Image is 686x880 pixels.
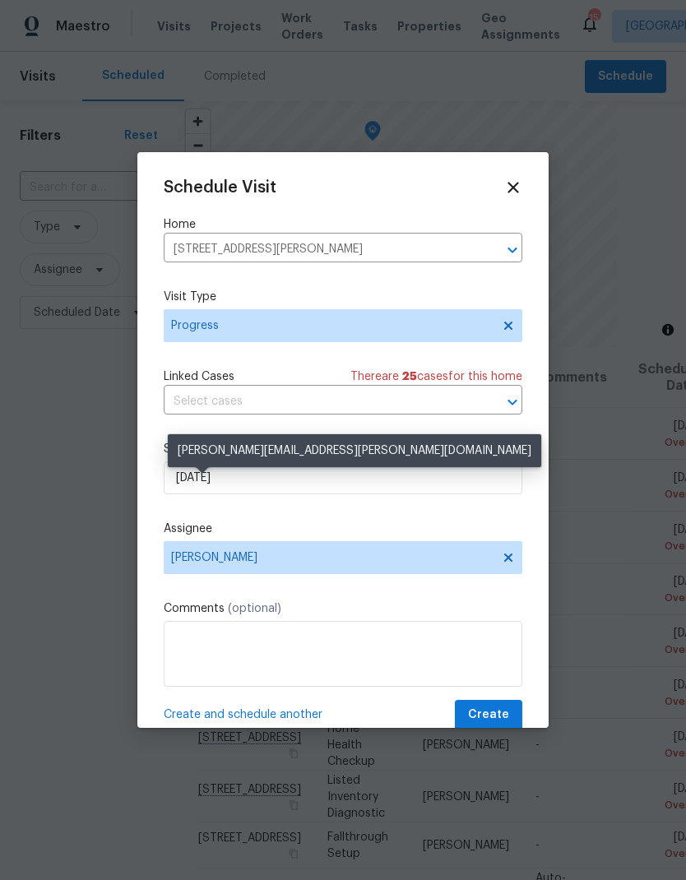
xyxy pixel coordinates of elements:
[164,216,522,233] label: Home
[164,706,322,723] span: Create and schedule another
[164,179,276,196] span: Schedule Visit
[164,441,522,457] label: Scheduled Date
[164,289,522,305] label: Visit Type
[164,389,476,415] input: Select cases
[164,368,234,385] span: Linked Cases
[501,239,524,262] button: Open
[455,700,522,730] button: Create
[171,317,491,334] span: Progress
[468,705,509,725] span: Create
[164,461,522,494] input: M/D/YYYY
[171,551,494,564] span: [PERSON_NAME]
[501,391,524,414] button: Open
[164,237,476,262] input: Enter in an address
[504,178,522,197] span: Close
[350,368,522,385] span: There are case s for this home
[164,600,522,617] label: Comments
[164,521,522,537] label: Assignee
[402,371,417,382] span: 25
[228,603,281,614] span: (optional)
[168,434,541,467] div: [PERSON_NAME][EMAIL_ADDRESS][PERSON_NAME][DOMAIN_NAME]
